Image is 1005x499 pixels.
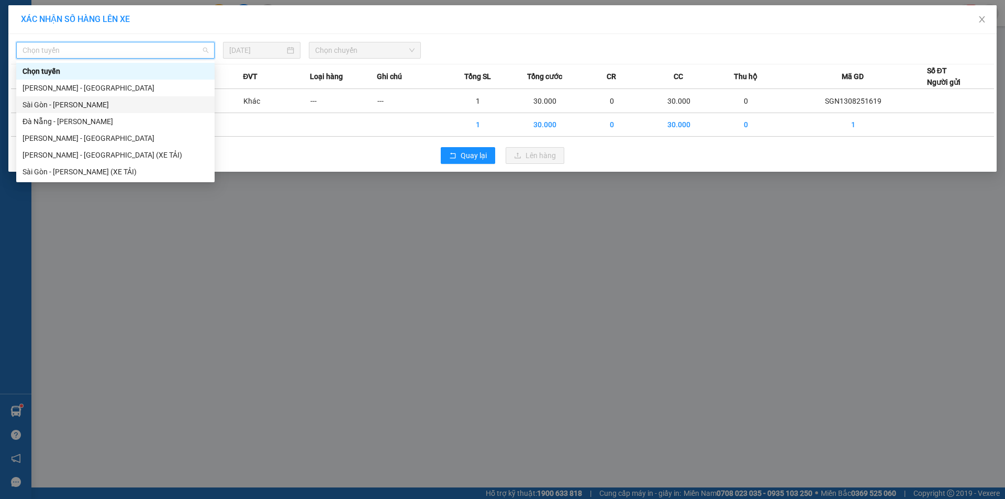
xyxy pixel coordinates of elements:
[16,130,215,147] div: Gia Lai - Đà Nẵng
[7,65,52,80] span: VP GỬI:
[461,150,487,161] span: Quay lại
[444,113,511,137] td: 1
[16,80,215,96] div: Gia Lai - Sài Gòn
[23,42,208,58] span: Chọn tuyến
[449,152,456,160] span: rollback
[578,89,645,113] td: 0
[243,89,310,113] td: Khác
[511,89,578,113] td: 30.000
[93,29,159,39] strong: [PERSON_NAME]:
[377,89,444,113] td: ---
[779,89,927,113] td: SGN1308251619
[511,113,578,137] td: 30.000
[16,113,215,130] div: Đà Nẵng - Gia Lai
[23,82,208,94] div: [PERSON_NAME] - [GEOGRAPHIC_DATA]
[927,65,961,88] div: Số ĐT Người gửi
[978,15,986,24] span: close
[444,89,511,113] td: 1
[310,71,343,82] span: Loại hàng
[7,46,58,56] strong: 0901 936 968
[712,89,779,113] td: 0
[23,65,208,77] div: Chọn tuyến
[674,71,683,82] span: CC
[310,89,377,113] td: ---
[23,132,208,144] div: [PERSON_NAME] - [GEOGRAPHIC_DATA]
[645,113,712,137] td: 30.000
[441,147,495,164] button: rollbackQuay lại
[16,63,215,80] div: Chọn tuyến
[243,71,258,82] span: ĐVT
[23,99,208,110] div: Sài Gòn - [PERSON_NAME]
[41,10,143,25] span: ĐỨC ĐẠT GIA LAI
[842,71,864,82] span: Mã GD
[16,163,215,180] div: Sài Gòn - Gia Lai (XE TẢI)
[23,149,208,161] div: [PERSON_NAME] - [GEOGRAPHIC_DATA] (XE TẢI)
[93,29,177,49] strong: 0901 900 568
[377,71,402,82] span: Ghi chú
[315,42,415,58] span: Chọn chuyến
[38,35,90,45] strong: 0931 600 979
[712,113,779,137] td: 0
[967,5,997,35] button: Close
[7,65,130,95] span: VP [GEOGRAPHIC_DATA]
[464,71,491,82] span: Tổng SL
[734,71,757,82] span: Thu hộ
[645,89,712,113] td: 30.000
[229,45,285,56] input: 13/08/2025
[23,166,208,178] div: Sài Gòn - [PERSON_NAME] (XE TẢI)
[21,14,130,24] span: XÁC NHẬN SỐ HÀNG LÊN XE
[7,35,38,45] strong: Sài Gòn:
[23,116,208,127] div: Đà Nẵng - [PERSON_NAME]
[578,113,645,137] td: 0
[779,113,927,137] td: 1
[16,147,215,163] div: Gia Lai - Sài Gòn (XE TẢI)
[93,51,144,61] strong: 0901 933 179
[527,71,562,82] span: Tổng cước
[607,71,616,82] span: CR
[16,96,215,113] div: Sài Gòn - Gia Lai
[506,147,564,164] button: uploadLên hàng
